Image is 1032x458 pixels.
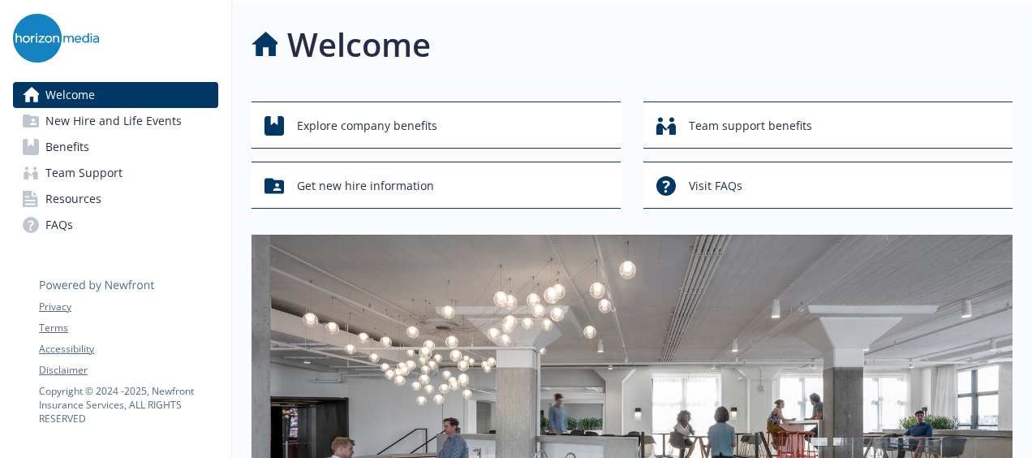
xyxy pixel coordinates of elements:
h1: Welcome [287,20,431,69]
a: Benefits [13,134,218,160]
span: Welcome [45,82,95,108]
span: FAQs [45,212,73,238]
a: Disclaimer [39,363,217,378]
span: Benefits [45,134,89,160]
p: Copyright © 2024 - 2025 , Newfront Insurance Services, ALL RIGHTS RESERVED [39,384,217,426]
span: Team support benefits [689,110,812,141]
a: Resources [13,186,218,212]
a: New Hire and Life Events [13,108,218,134]
span: Team Support [45,160,123,186]
a: FAQs [13,212,218,238]
a: Welcome [13,82,218,108]
span: Resources [45,186,101,212]
button: Get new hire information [252,162,621,209]
span: Get new hire information [297,171,434,201]
a: Privacy [39,300,217,314]
button: Visit FAQs [643,162,1013,209]
button: Team support benefits [643,102,1013,149]
span: Explore company benefits [297,110,437,141]
a: Accessibility [39,342,217,356]
button: Explore company benefits [252,102,621,149]
a: Terms [39,321,217,335]
span: Visit FAQs [689,171,742,201]
a: Team Support [13,160,218,186]
span: New Hire and Life Events [45,108,182,134]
